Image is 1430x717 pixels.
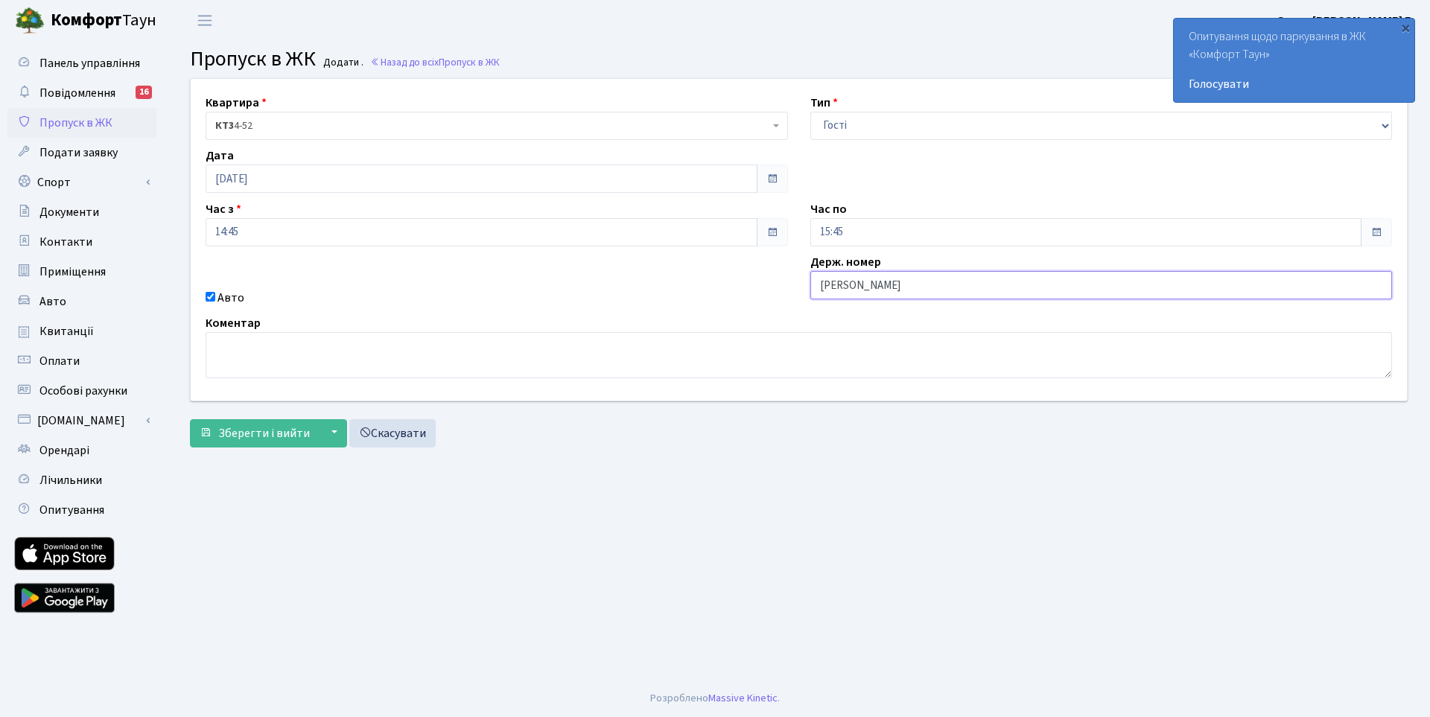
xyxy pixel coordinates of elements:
[7,316,156,346] a: Квитанції
[39,234,92,250] span: Контакти
[51,8,122,32] b: Комфорт
[7,287,156,316] a: Авто
[206,112,788,140] span: <b>КТ3</b>&nbsp;&nbsp;&nbsp;4-52
[439,55,500,69] span: Пропуск в ЖК
[7,197,156,227] a: Документи
[320,57,363,69] small: Додати .
[7,436,156,465] a: Орендарі
[810,271,1393,299] input: AA0001AA
[39,85,115,101] span: Повідомлення
[1174,19,1414,102] div: Опитування щодо паркування в ЖК «Комфорт Таун»
[7,168,156,197] a: Спорт
[217,289,244,307] label: Авто
[7,138,156,168] a: Подати заявку
[39,264,106,280] span: Приміщення
[1189,75,1399,93] a: Голосувати
[218,425,310,442] span: Зберегти і вийти
[7,227,156,257] a: Контакти
[51,8,156,34] span: Таун
[206,200,241,218] label: Час з
[39,293,66,310] span: Авто
[810,253,881,271] label: Держ. номер
[7,346,156,376] a: Оплати
[215,118,769,133] span: <b>КТ3</b>&nbsp;&nbsp;&nbsp;4-52
[7,376,156,406] a: Особові рахунки
[39,144,118,161] span: Подати заявку
[206,94,267,112] label: Квартира
[370,55,500,69] a: Назад до всіхПропуск в ЖК
[136,86,152,99] div: 16
[39,472,102,488] span: Лічильники
[7,78,156,108] a: Повідомлення16
[39,55,140,71] span: Панель управління
[215,118,234,133] b: КТ3
[190,419,320,447] button: Зберегти і вийти
[1278,13,1412,29] b: Зуєва [PERSON_NAME] Г.
[15,6,45,36] img: logo.png
[7,495,156,525] a: Опитування
[206,314,261,332] label: Коментар
[7,465,156,495] a: Лічильники
[810,94,838,112] label: Тип
[708,690,778,706] a: Massive Kinetic
[7,108,156,138] a: Пропуск в ЖК
[7,406,156,436] a: [DOMAIN_NAME]
[1278,12,1412,30] a: Зуєва [PERSON_NAME] Г.
[7,48,156,78] a: Панель управління
[7,257,156,287] a: Приміщення
[650,690,780,707] div: Розроблено .
[349,419,436,447] a: Скасувати
[206,147,234,165] label: Дата
[39,353,80,369] span: Оплати
[39,502,104,518] span: Опитування
[190,44,316,74] span: Пропуск в ЖК
[39,204,99,220] span: Документи
[186,8,223,33] button: Переключити навігацію
[39,323,94,340] span: Квитанції
[39,442,89,459] span: Орендарі
[1398,20,1413,35] div: ×
[39,115,112,131] span: Пропуск в ЖК
[39,383,127,399] span: Особові рахунки
[810,200,847,218] label: Час по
